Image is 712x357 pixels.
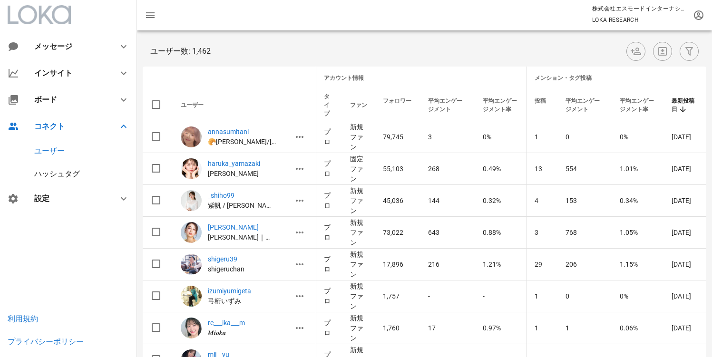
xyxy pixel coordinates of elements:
p: 竹村 美貴｜大人フェミニンコーデの悩みを上品に解決 [208,232,276,242]
div: ボード [34,95,107,104]
span: プロ [324,128,331,145]
td: 1 [527,121,558,153]
td: 0 [558,121,613,153]
td: 0% [612,280,663,312]
span: 投稿 [535,97,546,104]
img: _shiho99 [181,190,202,211]
td: 73,022 [375,217,420,249]
div: メッセージ [34,42,103,51]
img: izumiyumigeta [181,286,202,307]
td: 1.05% [612,217,663,249]
span: プロ [324,255,331,273]
td: 1.15% [612,249,663,280]
img: miki__takemura [181,222,202,243]
div: ハッシュタグ [34,169,80,178]
div: 設定 [34,194,107,203]
td: 3 [527,217,558,249]
img: annasumitani [181,126,202,147]
p: LOKA RESEARCH [592,15,687,25]
a: _shiho99 [208,191,276,201]
td: [DATE] [664,280,706,312]
td: 206 [558,249,613,280]
td: 0.97% [475,312,527,344]
td: [DATE] [664,121,706,153]
td: 1 [527,312,558,344]
a: プライバシーポリシー [8,337,84,346]
span: プロ [324,287,331,305]
td: 0.32% [475,185,527,217]
span: タイプ [324,93,330,117]
td: 153 [558,185,613,217]
p: miki__takemura [208,222,276,232]
div: コネクト [34,122,107,131]
td: [DATE] [664,185,706,217]
span: 固定ファン [350,155,363,183]
a: [PERSON_NAME] [208,222,276,232]
span: 新規ファン [350,219,363,246]
img: haruka_yamazaki [181,158,202,179]
td: [DATE] [664,249,706,280]
td: 144 [420,185,475,217]
a: ユーザー [34,146,65,155]
td: 0.49% [475,153,527,185]
p: 🥐住谷杏奈/ANNA SUMITANI🥐🇯🇵 [208,137,276,147]
p: 山崎 春佳 [208,169,276,179]
p: 株式会社エスモードインターナショナル [592,4,687,13]
td: 55,103 [375,153,420,185]
span: プロ [324,223,331,241]
td: [DATE] [664,217,706,249]
span: 新規ファン [350,282,363,310]
span: フォロワー [383,97,411,104]
span: ユーザー [181,102,204,108]
span: プロ [324,160,331,177]
a: haruka_yamazaki [208,159,276,169]
td: 0.06% [612,312,663,344]
td: 3 [420,121,475,153]
span: 新規ファン [350,123,363,151]
td: 768 [558,217,613,249]
td: 216 [420,249,475,280]
td: 0.34% [612,185,663,217]
th: メンション・タグ投稿 [527,67,706,89]
p: izumiyumigeta [208,286,276,296]
th: アカウント情報 [316,67,527,89]
td: 79,745 [375,121,420,153]
a: shigeru39 [208,254,276,264]
td: 13 [527,153,558,185]
td: 1,757 [375,280,420,312]
td: 1.21% [475,249,527,280]
td: - [420,280,475,312]
td: 1,760 [375,312,420,344]
td: 1 [527,280,558,312]
td: 4 [527,185,558,217]
p: shigeruchan [208,264,276,274]
span: 平均エンゲージメント [428,97,462,113]
td: 29 [527,249,558,280]
p: 弓桁いずみ [208,296,276,306]
td: 0% [612,121,663,153]
td: 0 [558,280,613,312]
td: 643 [420,217,475,249]
td: - [475,280,527,312]
td: 17,896 [375,249,420,280]
td: [DATE] [664,312,706,344]
a: 利用規約 [8,314,38,323]
span: プロ [324,319,331,337]
td: 17 [420,312,475,344]
td: 45,036 [375,185,420,217]
p: re___ika___m [208,318,276,328]
td: 554 [558,153,613,185]
td: [DATE] [664,153,706,185]
span: ファン [350,102,367,108]
td: 0% [475,121,527,153]
span: 新規ファン [350,187,363,214]
td: 0.88% [475,217,527,249]
img: shigeru39 [181,254,202,275]
span: 平均エンゲージメント率 [620,97,654,113]
span: プロ [324,192,331,209]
